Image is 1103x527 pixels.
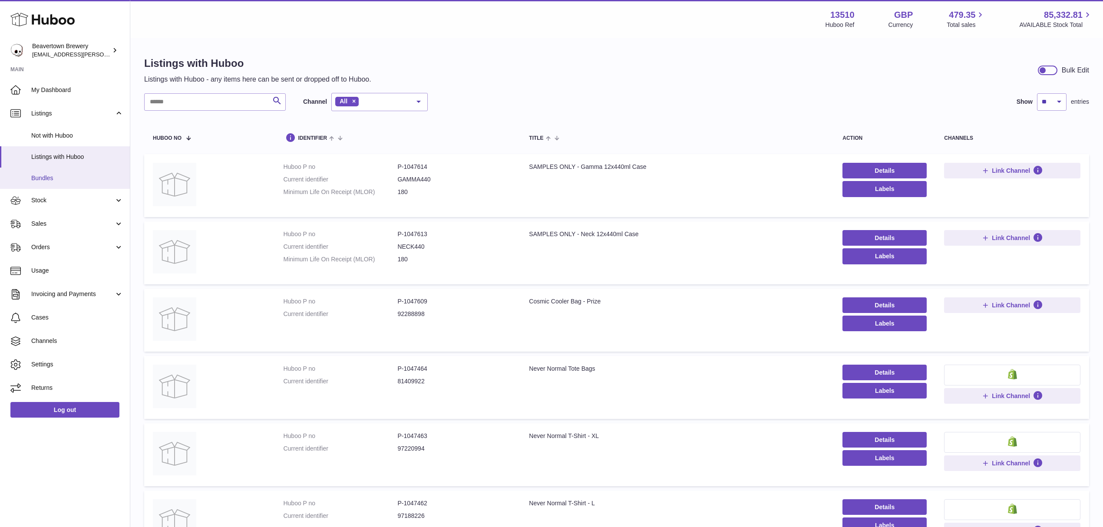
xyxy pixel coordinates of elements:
[992,167,1030,175] span: Link Channel
[283,365,397,373] dt: Huboo P no
[529,297,825,306] div: Cosmic Cooler Bag - Prize
[944,388,1080,404] button: Link Channel
[283,310,397,318] dt: Current identifier
[1008,504,1017,514] img: shopify-small.png
[303,98,327,106] label: Channel
[153,365,196,408] img: Never Normal Tote Bags
[842,181,927,197] button: Labels
[10,402,119,418] a: Log out
[153,230,196,273] img: SAMPLES ONLY - Neck 12x440ml Case
[947,21,985,29] span: Total sales
[283,163,397,171] dt: Huboo P no
[842,248,927,264] button: Labels
[283,243,397,251] dt: Current identifier
[1044,9,1083,21] span: 85,332.81
[31,109,114,118] span: Listings
[397,255,512,263] dd: 180
[992,234,1030,242] span: Link Channel
[144,56,371,70] h1: Listings with Huboo
[1017,98,1033,106] label: Show
[283,432,397,440] dt: Huboo P no
[283,230,397,238] dt: Huboo P no
[283,377,397,385] dt: Current identifier
[842,432,927,448] a: Details
[397,432,512,440] dd: P-1047463
[397,377,512,385] dd: 81409922
[842,297,927,313] a: Details
[397,445,512,453] dd: 97220994
[529,499,825,507] div: Never Normal T-Shirt - L
[283,512,397,520] dt: Current identifier
[153,297,196,341] img: Cosmic Cooler Bag - Prize
[894,9,913,21] strong: GBP
[397,297,512,306] dd: P-1047609
[842,499,927,515] a: Details
[31,267,123,275] span: Usage
[842,135,927,141] div: action
[397,499,512,507] dd: P-1047462
[842,316,927,331] button: Labels
[529,230,825,238] div: SAMPLES ONLY - Neck 12x440ml Case
[10,44,23,57] img: kit.lowe@beavertownbrewery.co.uk
[31,290,114,298] span: Invoicing and Payments
[397,230,512,238] dd: P-1047613
[31,337,123,345] span: Channels
[31,132,123,140] span: Not with Huboo
[1019,21,1093,29] span: AVAILABLE Stock Total
[944,135,1080,141] div: channels
[947,9,985,29] a: 479.35 Total sales
[842,450,927,466] button: Labels
[842,365,927,380] a: Details
[1008,436,1017,447] img: shopify-small.png
[31,196,114,204] span: Stock
[842,163,927,178] a: Details
[31,360,123,369] span: Settings
[1062,66,1089,75] div: Bulk Edit
[283,445,397,453] dt: Current identifier
[153,135,182,141] span: Huboo no
[144,75,371,84] p: Listings with Huboo - any items here can be sent or dropped off to Huboo.
[298,135,327,141] span: identifier
[842,383,927,399] button: Labels
[340,98,347,105] span: All
[1008,369,1017,379] img: shopify-small.png
[397,163,512,171] dd: P-1047614
[397,365,512,373] dd: P-1047464
[888,21,913,29] div: Currency
[944,163,1080,178] button: Link Channel
[31,220,114,228] span: Sales
[529,135,543,141] span: title
[529,365,825,373] div: Never Normal Tote Bags
[283,499,397,507] dt: Huboo P no
[830,9,855,21] strong: 13510
[949,9,975,21] span: 479.35
[283,188,397,196] dt: Minimum Life On Receipt (MLOR)
[992,301,1030,309] span: Link Channel
[944,455,1080,471] button: Link Channel
[397,512,512,520] dd: 97188226
[397,188,512,196] dd: 180
[31,384,123,392] span: Returns
[397,175,512,184] dd: GAMMA440
[529,432,825,440] div: Never Normal T-Shirt - XL
[153,432,196,475] img: Never Normal T-Shirt - XL
[32,51,174,58] span: [EMAIL_ADDRESS][PERSON_NAME][DOMAIN_NAME]
[31,86,123,94] span: My Dashboard
[397,310,512,318] dd: 92288898
[283,175,397,184] dt: Current identifier
[31,174,123,182] span: Bundles
[31,313,123,322] span: Cases
[992,459,1030,467] span: Link Channel
[826,21,855,29] div: Huboo Ref
[529,163,825,171] div: SAMPLES ONLY - Gamma 12x440ml Case
[1019,9,1093,29] a: 85,332.81 AVAILABLE Stock Total
[944,230,1080,246] button: Link Channel
[283,255,397,263] dt: Minimum Life On Receipt (MLOR)
[31,243,114,251] span: Orders
[1071,98,1089,106] span: entries
[153,163,196,206] img: SAMPLES ONLY - Gamma 12x440ml Case
[944,297,1080,313] button: Link Channel
[283,297,397,306] dt: Huboo P no
[992,392,1030,400] span: Link Channel
[397,243,512,251] dd: NECK440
